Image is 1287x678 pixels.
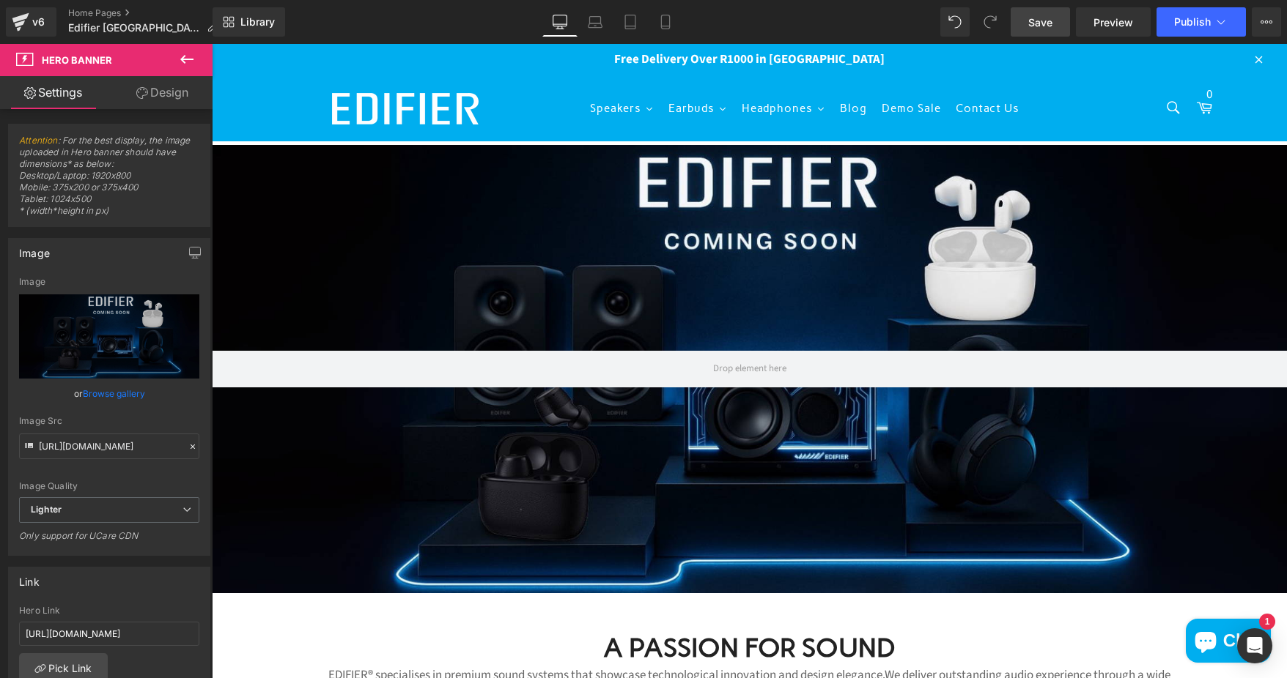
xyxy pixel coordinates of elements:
[628,57,655,72] span: Blog
[31,504,62,515] b: Lighter
[670,57,729,72] span: Demo Sale
[744,57,808,72] span: Contact Us
[83,381,145,406] a: Browse gallery
[663,46,737,83] a: Demo Sale
[970,575,1063,622] inbox-online-store-chat: Shopify online store chat
[613,7,648,37] a: Tablet
[109,622,967,661] p: EDIFIER® specialises in premium sound systems that showcase technological innovation and design e...
[240,15,275,29] span: Library
[68,7,229,19] a: Home Pages
[378,57,429,72] span: Speakers
[213,7,285,37] a: New Library
[19,481,199,491] div: Image Quality
[19,622,199,646] input: https://your-shop.myshopify.com
[19,567,40,588] div: Link
[1157,7,1246,37] button: Publish
[120,49,267,81] img: Edifier South Africa
[68,22,201,34] span: Edifier [GEOGRAPHIC_DATA]
[42,54,112,66] span: Hero Banner
[109,76,215,109] a: Design
[19,135,199,226] span: : For the best display, the image uploaded in Hero banner should have dimensions* as below: Deskt...
[19,433,199,459] input: Link
[19,416,199,426] div: Image Src
[19,386,199,401] div: or
[648,7,683,37] a: Mobile
[457,57,503,72] span: Earbuds
[1174,16,1211,28] span: Publish
[1237,628,1272,663] div: Open Intercom Messenger
[19,277,199,287] div: Image
[1094,15,1133,30] span: Preview
[371,46,449,83] a: Speakers
[530,57,601,72] span: Headphones
[977,48,1008,81] a: 0
[976,7,1005,37] button: Redo
[29,12,48,31] div: v6
[109,586,967,622] h1: A Passion for sound
[542,7,578,37] a: Desktop
[621,46,663,83] a: Blog
[986,45,1000,59] span: 0
[1252,7,1281,37] button: More
[449,46,523,83] a: Earbuds
[19,135,58,146] a: Attention
[940,7,970,37] button: Undo
[1028,15,1052,30] span: Save
[1076,7,1151,37] a: Preview
[19,606,199,616] div: Hero Link
[19,239,50,259] div: Image
[578,7,613,37] a: Laptop
[6,7,56,37] a: v6
[523,46,621,83] a: Headphones
[19,530,199,551] div: Only support for UCare CDN
[737,46,815,83] a: Contact Us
